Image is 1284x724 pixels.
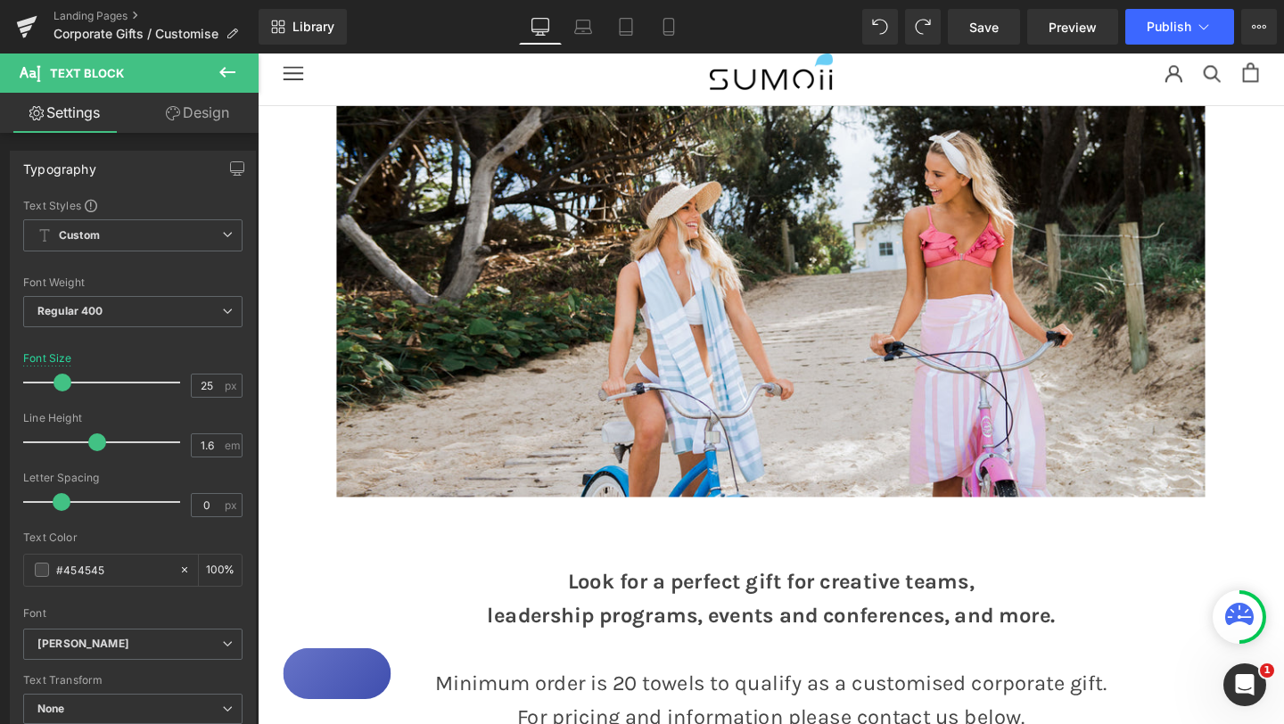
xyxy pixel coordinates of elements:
[905,9,941,45] button: Redo
[1147,20,1191,34] span: Publish
[969,18,999,37] span: Save
[23,607,243,620] div: Font
[259,9,347,45] a: New Library
[225,440,240,451] span: em
[562,9,605,45] a: Laptop
[519,9,562,45] a: Desktop
[1125,9,1234,45] button: Publish
[225,380,240,391] span: px
[37,637,129,652] i: [PERSON_NAME]
[37,304,103,317] b: Regular 400
[53,9,259,23] a: Landing Pages
[199,555,242,586] div: %
[53,27,218,41] span: Corporate Gifts / Customise
[23,152,96,177] div: Typography
[225,499,240,511] span: px
[242,578,838,604] strong: leadership programs, events and conferences, and more.
[1027,9,1118,45] a: Preview
[994,11,1013,29] a: Search
[37,702,65,715] b: None
[23,412,243,424] div: Line Height
[56,560,170,580] input: Color
[23,674,243,687] div: Text Transform
[1035,10,1052,30] a: Open cart
[605,9,647,45] a: Tablet
[27,625,140,679] button: Rewards
[1049,18,1097,37] span: Preview
[1223,663,1266,706] iframe: Intercom live chat
[292,19,334,35] span: Library
[647,9,690,45] a: Mobile
[133,93,262,133] a: Design
[50,66,124,80] span: Text Block
[1241,9,1277,45] button: More
[326,542,753,568] strong: Look for a perfect gift for creative teams,
[862,9,898,45] button: Undo
[27,12,48,28] button: Open navigation
[23,531,243,544] div: Text Color
[23,352,72,365] div: Font Size
[1260,663,1274,678] span: 1
[59,228,100,243] b: Custom
[23,472,243,484] div: Letter Spacing
[23,198,243,212] div: Text Styles
[23,276,243,289] div: Font Weight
